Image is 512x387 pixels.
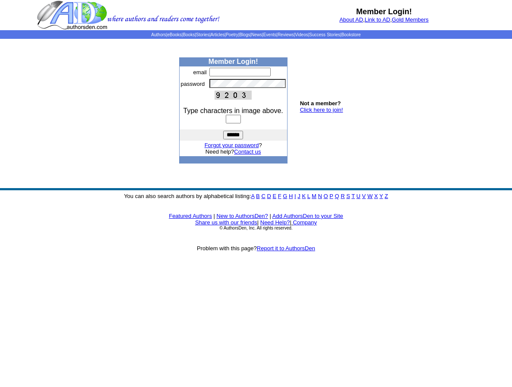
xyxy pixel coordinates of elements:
[392,16,429,23] a: Gold Members
[318,193,322,199] a: N
[205,148,261,155] font: Need help?
[261,193,265,199] a: C
[335,193,339,199] a: Q
[205,142,259,148] a: Forgot your password
[283,193,287,199] a: G
[341,32,361,37] a: Bookstore
[124,193,388,199] font: You can also search authors by alphabetical listing:
[300,107,343,113] a: Click here to join!
[169,213,212,219] a: Featured Authors
[269,213,271,219] font: |
[183,32,195,37] a: Books
[302,193,306,199] a: K
[385,193,388,199] a: Z
[374,193,378,199] a: X
[256,193,260,199] a: B
[278,193,281,199] a: F
[195,219,257,226] a: Share us with our friends
[226,32,238,37] a: Poetry
[251,193,255,199] a: A
[272,213,343,219] a: Add AuthorsDen to your Site
[211,32,225,37] a: Articles
[215,91,252,100] img: This Is CAPTCHA Image
[290,219,317,226] font: |
[312,193,316,199] a: M
[193,69,207,76] font: email
[356,7,412,16] b: Member Login!
[214,213,215,219] font: |
[379,193,383,199] a: Y
[257,219,259,226] font: |
[151,32,166,37] a: Authors
[151,32,360,37] span: | | | | | | | | | | | |
[267,193,271,199] a: D
[263,32,277,37] a: Events
[300,100,341,107] b: Not a member?
[181,81,205,87] font: password
[339,16,363,23] a: About AD
[351,193,355,199] a: T
[341,193,344,199] a: R
[272,193,276,199] a: E
[295,32,308,37] a: Videos
[239,32,250,37] a: Blogs
[309,32,340,37] a: Success Stories
[365,16,390,23] a: Link to AD
[297,193,300,199] a: J
[339,16,429,23] font: , ,
[167,32,181,37] a: eBooks
[183,107,283,114] font: Type characters in image above.
[196,32,209,37] a: Stories
[367,193,373,199] a: W
[219,226,292,230] font: © AuthorsDen, Inc. All rights reserved.
[209,58,258,65] b: Member Login!
[329,193,333,199] a: P
[251,32,262,37] a: News
[234,148,261,155] a: Contact us
[217,213,268,219] a: New to AuthorsDen?
[324,193,328,199] a: O
[307,193,310,199] a: L
[289,193,293,199] a: H
[260,219,290,226] a: Need Help?
[357,193,360,199] a: U
[197,245,315,252] font: Problem with this page?
[346,193,350,199] a: S
[362,193,366,199] a: V
[205,142,262,148] font: ?
[294,193,296,199] a: I
[293,219,317,226] a: Company
[257,245,315,252] a: Report it to AuthorsDen
[278,32,294,37] a: Reviews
